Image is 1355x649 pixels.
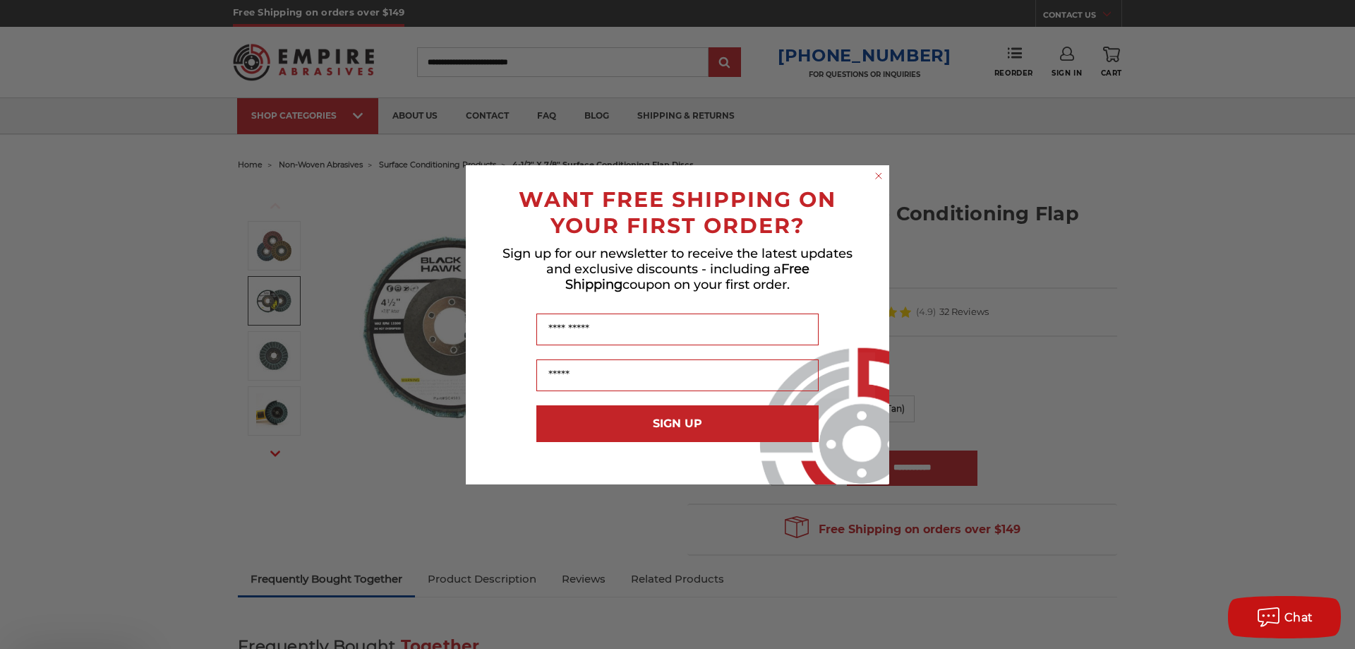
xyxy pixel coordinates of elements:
[519,186,836,239] span: WANT FREE SHIPPING ON YOUR FIRST ORDER?
[536,359,819,391] input: Email
[1284,611,1313,624] span: Chat
[565,261,809,292] span: Free Shipping
[536,405,819,442] button: SIGN UP
[872,169,886,183] button: Close dialog
[502,246,853,292] span: Sign up for our newsletter to receive the latest updates and exclusive discounts - including a co...
[1228,596,1341,638] button: Chat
